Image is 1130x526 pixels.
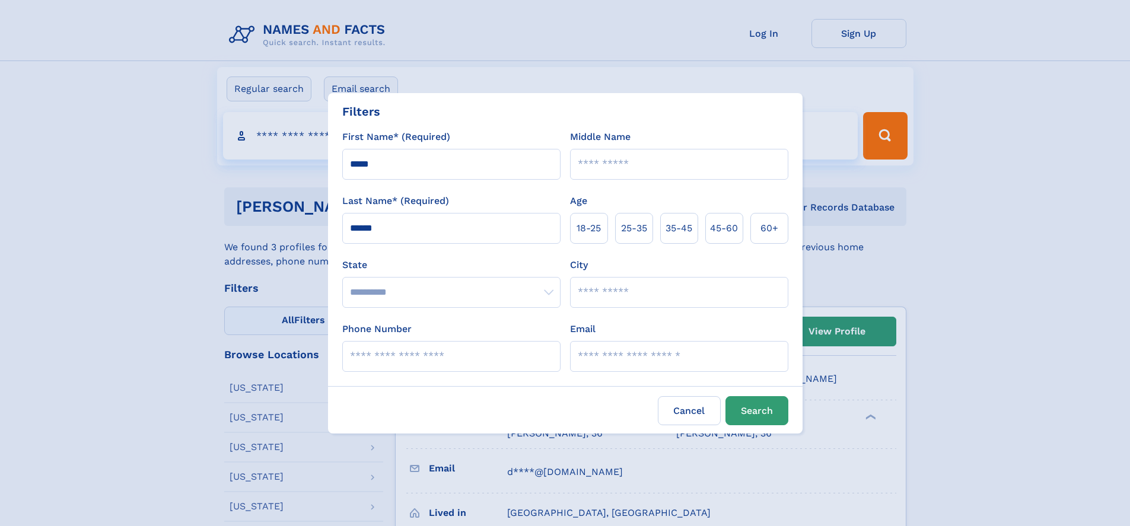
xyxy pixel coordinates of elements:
[658,396,721,425] label: Cancel
[577,221,601,235] span: 18‑25
[621,221,647,235] span: 25‑35
[666,221,692,235] span: 35‑45
[342,258,561,272] label: State
[342,322,412,336] label: Phone Number
[570,258,588,272] label: City
[570,194,587,208] label: Age
[342,130,450,144] label: First Name* (Required)
[342,194,449,208] label: Last Name* (Required)
[760,221,778,235] span: 60+
[342,103,380,120] div: Filters
[710,221,738,235] span: 45‑60
[725,396,788,425] button: Search
[570,322,596,336] label: Email
[570,130,631,144] label: Middle Name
